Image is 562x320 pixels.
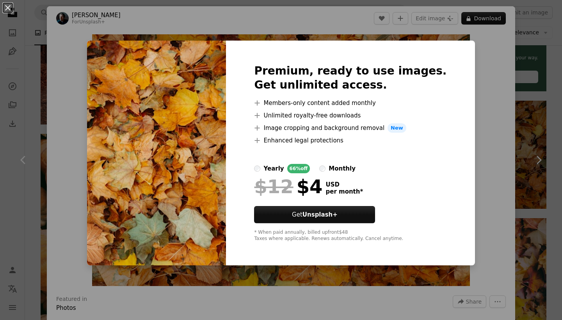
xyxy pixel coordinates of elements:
[287,164,310,173] div: 66% off
[254,111,446,120] li: Unlimited royalty-free downloads
[325,188,363,195] span: per month *
[329,164,356,173] div: monthly
[254,136,446,145] li: Enhanced legal protections
[254,176,293,197] span: $12
[302,211,338,218] strong: Unsplash+
[254,165,260,172] input: yearly66%off
[388,123,406,133] span: New
[263,164,284,173] div: yearly
[325,181,363,188] span: USD
[254,64,446,92] h2: Premium, ready to use images. Get unlimited access.
[254,206,375,223] button: GetUnsplash+
[254,229,446,242] div: * When paid annually, billed upfront $48 Taxes where applicable. Renews automatically. Cancel any...
[254,123,446,133] li: Image cropping and background removal
[319,165,325,172] input: monthly
[254,98,446,108] li: Members-only content added monthly
[254,176,322,197] div: $4
[87,41,226,265] img: premium_photo-1668136403317-1230640e4b9f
